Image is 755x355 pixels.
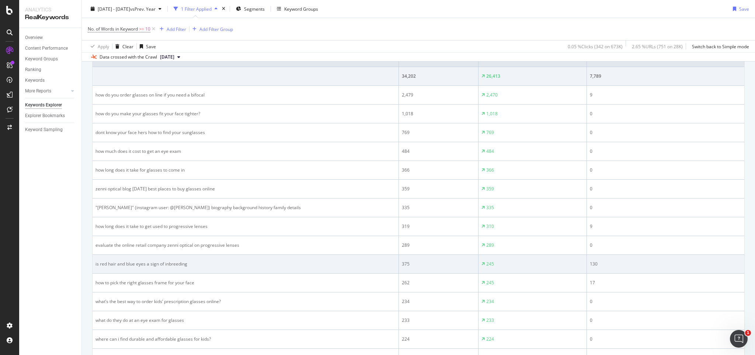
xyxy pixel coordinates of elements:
div: how do you make your glasses fit your face tighter? [95,110,396,117]
div: 335 [402,204,475,211]
div: 245 [486,280,494,286]
span: >= [139,26,144,32]
div: how to pick the right glasses frame for your face [95,280,396,286]
div: 289 [402,242,475,249]
div: 262 [402,280,475,286]
div: 0 [590,336,741,342]
div: 366 [486,167,494,173]
div: Content Performance [25,45,68,52]
div: Ranking [25,66,41,74]
a: Overview [25,34,76,42]
button: [DATE] [157,53,183,61]
div: 289 [486,242,494,249]
div: 26,413 [486,73,500,80]
div: 0 [590,186,741,192]
a: Explorer Bookmarks [25,112,76,120]
span: vs Prev. Year [130,6,156,12]
span: No. of Words in Keyword [88,26,138,32]
div: 17 [590,280,741,286]
div: dont know your face hers how to find your sunglasses [95,129,396,136]
span: [DATE] - [DATE] [98,6,130,12]
a: More Reports [25,87,69,95]
div: 130 [590,261,741,267]
div: Apply [98,43,109,49]
div: how long does it take to get used to progressive lenses [95,223,396,230]
div: what’s the best way to order kids’ prescription glasses online? [95,298,396,305]
div: 224 [402,336,475,342]
button: Add Filter [157,25,186,34]
div: 34,202 [402,73,475,80]
div: Data crossed with the Crawl [100,54,157,60]
div: 234 [402,298,475,305]
div: Save [146,43,156,49]
div: 366 [402,167,475,173]
div: Explorer Bookmarks [25,112,65,120]
div: 335 [486,204,494,211]
div: 2.65 % URLs ( 751 on 28K ) [632,43,683,49]
div: 0 [590,242,741,249]
button: Add Filter Group [189,25,233,34]
div: 319 [402,223,475,230]
div: 2,470 [486,92,498,98]
a: Content Performance [25,45,76,52]
div: 0 [590,298,741,305]
span: 2025 Jul. 25th [160,54,174,60]
div: Add Filter [167,26,186,32]
div: where can i find durable and affordable glasses for kids? [95,336,396,342]
div: 769 [402,129,475,136]
button: Switch back to Simple mode [689,41,749,52]
div: Add Filter Group [199,26,233,32]
button: Keyword Groups [274,3,321,15]
div: 2,479 [402,92,475,98]
div: how long does it take for glasses to come in [95,167,396,173]
div: how do you order glasses on line if you need a bifocal [95,92,396,98]
div: 233 [402,317,475,324]
div: 769 [486,129,494,136]
div: Save [739,6,749,12]
div: 0 [590,148,741,155]
div: 1 Filter Applied [181,6,212,12]
div: 0 [590,129,741,136]
div: how much does it cost to get an eye exam [95,148,396,155]
div: times [220,5,227,13]
div: Analytics [25,6,76,13]
div: evaluate the online retail company zenni optical on progressive lenses [95,242,396,249]
div: 224 [486,336,494,342]
div: 484 [486,148,494,155]
div: 359 [486,186,494,192]
div: 0 [590,110,741,117]
button: [DATE] - [DATE]vsPrev. Year [88,3,164,15]
div: Overview [25,34,43,42]
div: Keyword Sampling [25,126,63,134]
a: Keyword Sampling [25,126,76,134]
div: 1,018 [486,110,498,117]
div: is red hair and blue eyes a sign of inbreeding [95,261,396,267]
div: 0 [590,317,741,324]
div: "[PERSON_NAME]" (instagram user: @[PERSON_NAME]) biography background history family details [95,204,396,211]
iframe: Intercom live chat [730,330,748,348]
div: RealKeywords [25,13,76,22]
button: Save [137,41,156,52]
div: 234 [486,298,494,305]
div: More Reports [25,87,51,95]
div: zenni optical blog [DATE] best places to buy glasses online [95,186,396,192]
div: 7,789 [590,73,741,80]
a: Keywords [25,77,76,84]
div: 359 [402,186,475,192]
div: 245 [486,261,494,267]
span: 1 [745,330,751,336]
div: 484 [402,148,475,155]
div: 0 [590,167,741,173]
div: Switch back to Simple mode [692,43,749,49]
a: Keywords Explorer [25,101,76,109]
div: 9 [590,92,741,98]
div: 0.05 % Clicks ( 342 on 673K ) [568,43,623,49]
span: Segments [244,6,265,12]
span: 10 [145,24,150,34]
button: Save [730,3,749,15]
div: 9 [590,223,741,230]
div: 0 [590,204,741,211]
button: Apply [88,41,109,52]
div: Keyword Groups [284,6,318,12]
div: 375 [402,261,475,267]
